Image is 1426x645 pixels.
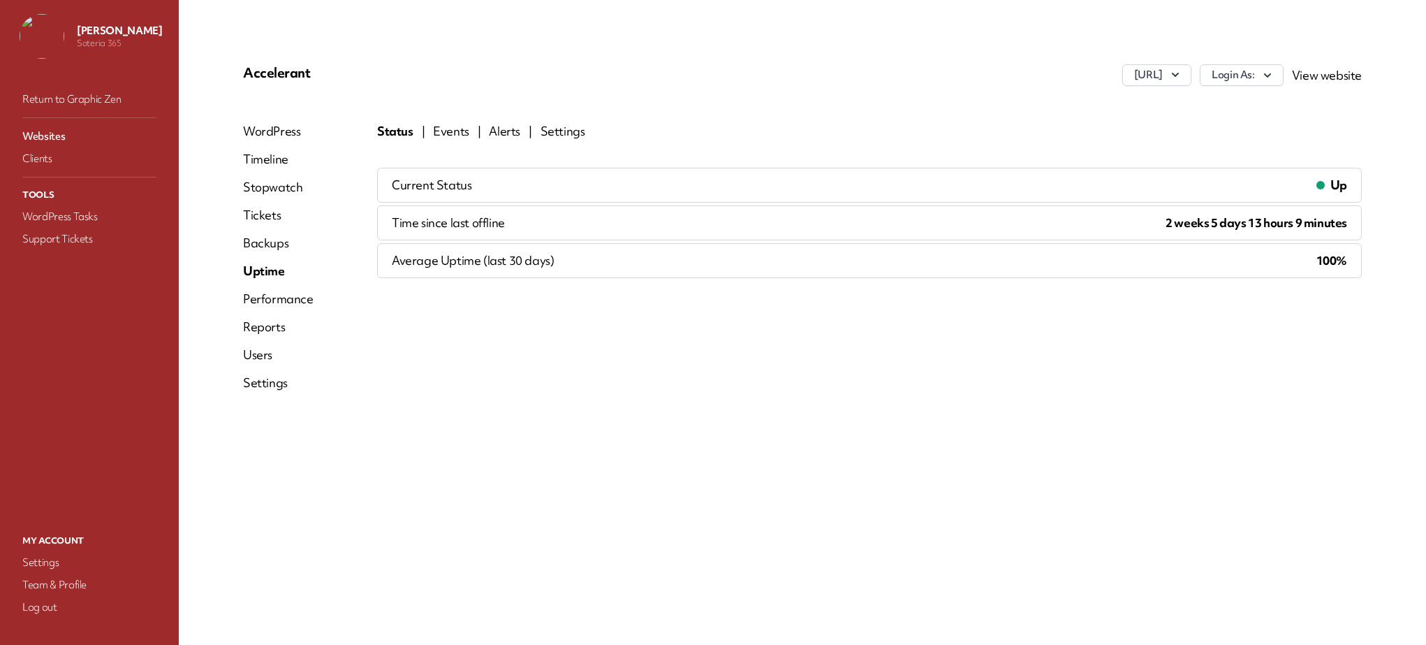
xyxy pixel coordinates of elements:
[433,123,469,140] a: Events
[20,207,159,226] a: WordPress Tasks
[1200,64,1284,86] button: Login As:
[20,149,159,168] a: Clients
[392,177,471,194] span: Current Status
[243,347,314,363] a: Users
[489,123,520,140] a: Alerts
[243,207,314,224] a: Tickets
[392,252,554,269] span: Average Uptime (last 30 days)
[20,229,159,249] a: Support Tickets
[77,24,162,38] p: [PERSON_NAME]
[243,375,314,391] a: Settings
[77,38,162,49] p: Soteria 365
[20,575,159,595] a: Team & Profile
[20,186,159,204] p: Tools
[20,126,159,146] a: Websites
[377,123,413,140] a: Status
[20,597,159,617] a: Log out
[243,123,314,140] a: WordPress
[243,64,616,81] p: Accelerant
[20,553,159,572] a: Settings
[529,123,532,140] p: |
[1122,64,1191,86] button: [URL]
[1292,67,1362,83] a: View website
[243,319,314,335] a: Reports
[243,151,314,168] a: Timeline
[1166,215,1347,231] span: 2 weeks 5 days 13 hours 9 minutes
[422,123,425,140] p: |
[478,123,481,140] p: |
[541,123,585,140] a: Settings
[1330,177,1347,194] span: up
[243,263,314,280] a: Uptime
[243,235,314,252] a: Backups
[243,291,314,307] a: Performance
[392,215,505,231] span: Time since last offline
[243,179,314,196] a: Stopwatch
[1316,252,1347,269] span: 100%
[20,532,159,550] p: My Account
[20,89,159,109] a: Return to Graphic Zen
